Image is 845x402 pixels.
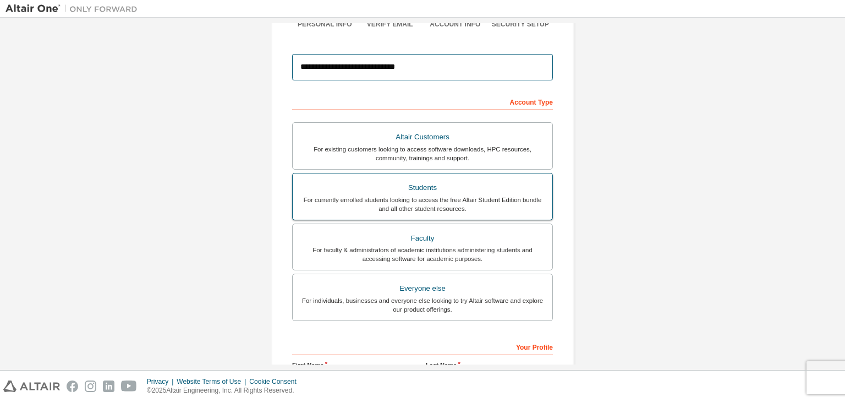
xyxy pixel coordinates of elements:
[299,296,546,314] div: For individuals, businesses and everyone else looking to try Altair software and explore our prod...
[299,281,546,296] div: Everyone else
[177,377,249,386] div: Website Terms of Use
[299,195,546,213] div: For currently enrolled students looking to access the free Altair Student Edition bundle and all ...
[147,386,303,395] p: © 2025 Altair Engineering, Inc. All Rights Reserved.
[103,381,114,392] img: linkedin.svg
[249,377,303,386] div: Cookie Consent
[292,20,358,29] div: Personal Info
[292,93,553,110] div: Account Type
[299,231,546,246] div: Faculty
[488,20,553,29] div: Security Setup
[426,361,553,370] label: Last Name
[292,338,553,355] div: Your Profile
[67,381,78,392] img: facebook.svg
[6,3,143,14] img: Altair One
[3,381,60,392] img: altair_logo.svg
[358,20,423,29] div: Verify Email
[422,20,488,29] div: Account Info
[85,381,96,392] img: instagram.svg
[147,377,177,386] div: Privacy
[299,180,546,195] div: Students
[299,145,546,162] div: For existing customers looking to access software downloads, HPC resources, community, trainings ...
[121,381,137,392] img: youtube.svg
[299,246,546,263] div: For faculty & administrators of academic institutions administering students and accessing softwa...
[292,361,419,370] label: First Name
[299,129,546,145] div: Altair Customers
